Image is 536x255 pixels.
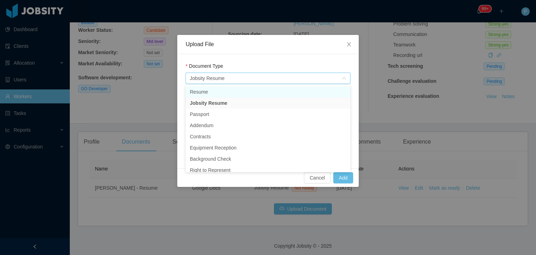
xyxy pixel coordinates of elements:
button: Close [339,35,359,54]
button: Cancel [304,172,330,183]
li: Resume [186,86,350,97]
label: Document Type [186,63,223,69]
li: Jobsity Resume [186,97,350,109]
li: Right to Represent [186,165,350,176]
li: Background Check [186,153,350,165]
i: icon: down [342,76,346,81]
button: Add [333,172,353,183]
li: Equipment Reception [186,142,350,153]
i: icon: close [346,42,352,47]
li: Passport [186,109,350,120]
div: Jobsity Resume [190,73,225,83]
li: Addendum [186,120,350,131]
li: Contracts [186,131,350,142]
div: Upload File [186,41,350,48]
